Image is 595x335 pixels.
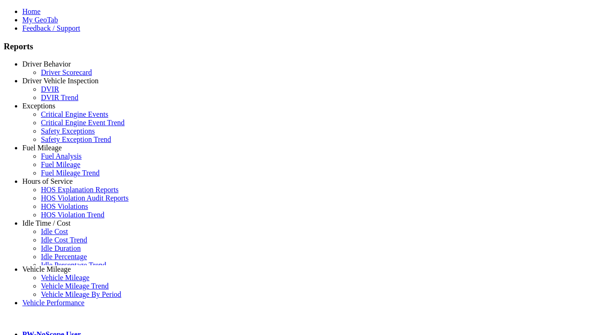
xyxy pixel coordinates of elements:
a: Idle Cost Trend [41,236,87,244]
a: Critical Engine Event Trend [41,119,125,127]
a: Idle Time / Cost [22,219,71,227]
a: Vehicle Mileage Trend [41,282,109,290]
a: Driver Vehicle Inspection [22,77,99,85]
a: Critical Engine Events [41,110,108,118]
a: Fuel Mileage Trend [41,169,99,177]
a: Driver Scorecard [41,68,92,76]
a: Exceptions [22,102,55,110]
a: Idle Cost [41,228,68,235]
a: Feedback / Support [22,24,80,32]
a: HOS Violation Trend [41,211,105,219]
a: Vehicle Performance [22,299,85,307]
a: HOS Violation Audit Reports [41,194,129,202]
a: Hours of Service [22,177,73,185]
a: Driver Behavior [22,60,71,68]
a: Idle Percentage [41,253,87,261]
a: Fuel Mileage [41,161,80,168]
a: Vehicle Mileage [41,274,89,281]
a: DVIR Trend [41,94,78,101]
a: Fuel Mileage [22,144,62,152]
a: Idle Percentage Trend [41,261,106,269]
a: Idle Duration [41,244,81,252]
a: Fuel Analysis [41,152,82,160]
a: Home [22,7,40,15]
a: HOS Explanation Reports [41,186,119,194]
h3: Reports [4,41,591,52]
a: DVIR [41,85,59,93]
a: Safety Exceptions [41,127,95,135]
a: Vehicle Mileage [22,265,71,273]
a: Safety Exception Trend [41,135,111,143]
a: My GeoTab [22,16,58,24]
a: HOS Violations [41,202,88,210]
a: Vehicle Mileage By Period [41,290,121,298]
